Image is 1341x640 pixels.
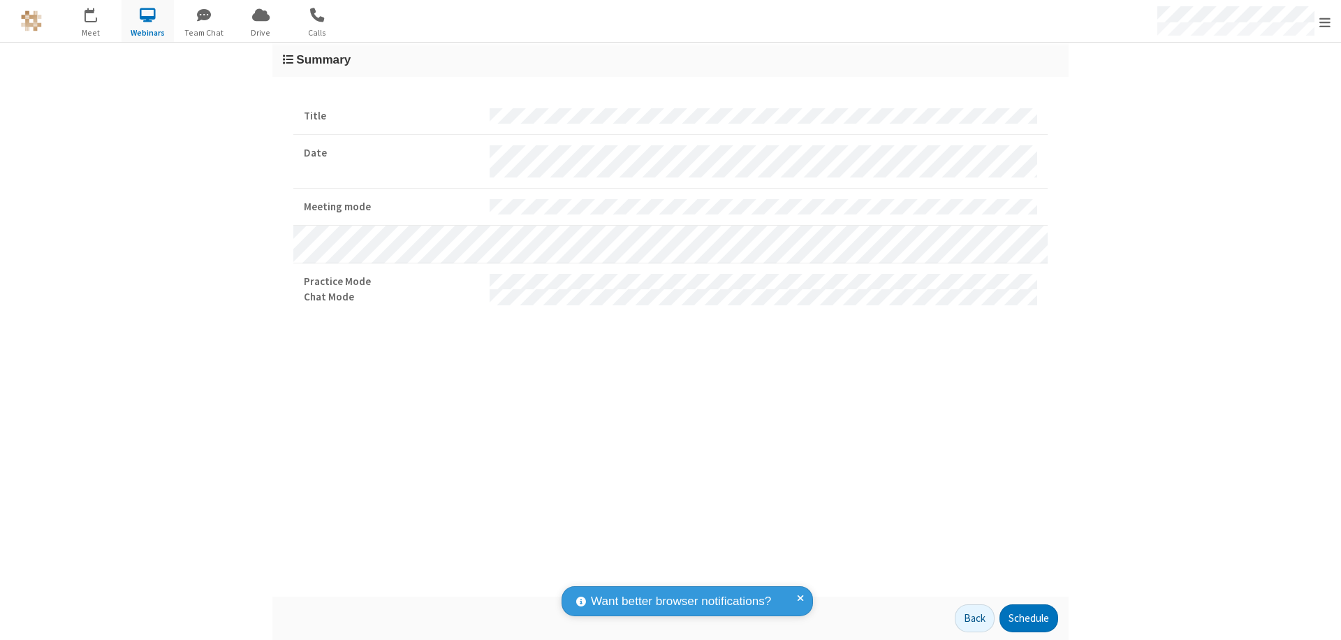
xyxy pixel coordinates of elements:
strong: Practice Mode [304,274,479,290]
strong: Meeting mode [304,199,479,215]
span: Calls [291,27,344,39]
strong: Chat Mode [304,289,479,305]
span: Meet [65,27,117,39]
span: Want better browser notifications? [591,592,771,611]
div: 5 [94,8,103,18]
span: Webinars [122,27,174,39]
button: Back [955,604,995,632]
strong: Date [304,145,479,161]
span: Drive [235,27,287,39]
button: Schedule [999,604,1058,632]
span: Summary [296,52,351,66]
strong: Title [304,108,479,124]
img: QA Selenium DO NOT DELETE OR CHANGE [21,10,42,31]
span: Team Chat [178,27,230,39]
